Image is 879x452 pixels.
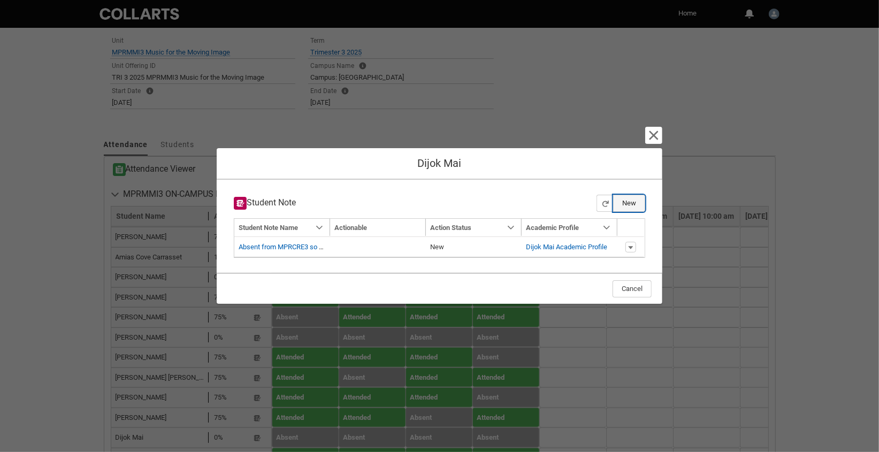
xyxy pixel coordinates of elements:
[234,197,296,210] h3: Student Note
[225,157,654,170] h1: Dijok Mai
[526,243,607,251] a: Dijok Mai Academic Profile
[613,195,645,212] button: New
[597,195,614,212] button: Refresh
[647,128,661,142] button: Cancel and close
[430,243,444,251] lightning-base-formatted-text: New
[239,243,419,251] a: Absent from MPRCRE3 so far this Tri - Failed last Tri as well
[613,280,652,297] button: Cancel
